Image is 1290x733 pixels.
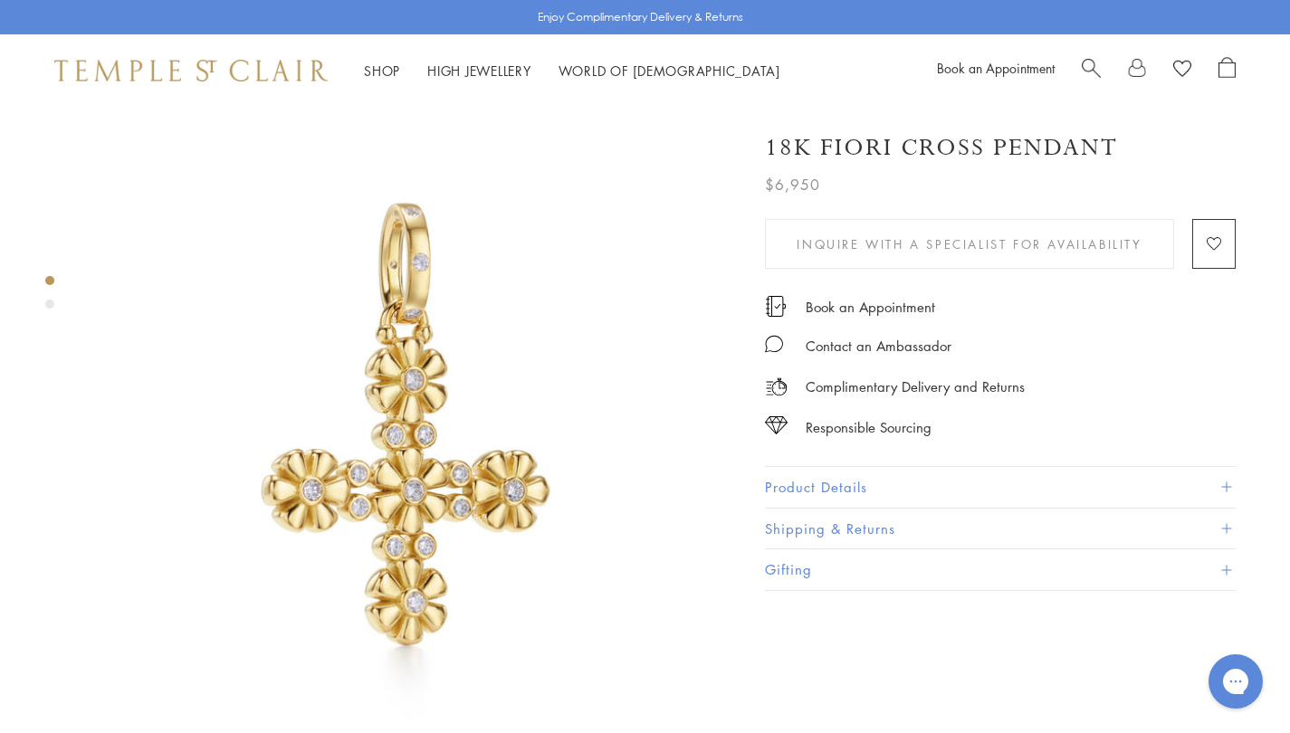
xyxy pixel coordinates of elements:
[806,297,935,317] a: Book an Appointment
[364,62,400,80] a: ShopShop
[1173,57,1191,84] a: View Wishlist
[765,509,1236,549] button: Shipping & Returns
[937,59,1055,77] a: Book an Appointment
[54,60,328,81] img: Temple St. Clair
[1082,57,1101,84] a: Search
[559,62,780,80] a: World of [DEMOGRAPHIC_DATA]World of [DEMOGRAPHIC_DATA]
[765,416,788,434] img: icon_sourcing.svg
[538,8,743,26] p: Enjoy Complimentary Delivery & Returns
[765,132,1118,164] h1: 18K Fiori Cross Pendant
[765,467,1236,508] button: Product Details
[45,271,54,323] div: Product gallery navigation
[765,335,783,353] img: MessageIcon-01_2.svg
[364,60,780,82] nav: Main navigation
[806,335,951,357] div: Contact an Ambassador
[765,549,1236,590] button: Gifting
[765,219,1174,269] button: Inquire With A Specialist for Availability
[806,416,932,439] div: Responsible Sourcing
[806,376,1025,398] p: Complimentary Delivery and Returns
[765,173,820,196] span: $6,950
[797,234,1142,254] span: Inquire With A Specialist for Availability
[765,296,787,317] img: icon_appointment.svg
[427,62,531,80] a: High JewelleryHigh Jewellery
[1199,648,1272,715] iframe: Gorgias live chat messenger
[765,376,788,398] img: icon_delivery.svg
[1218,57,1236,84] a: Open Shopping Bag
